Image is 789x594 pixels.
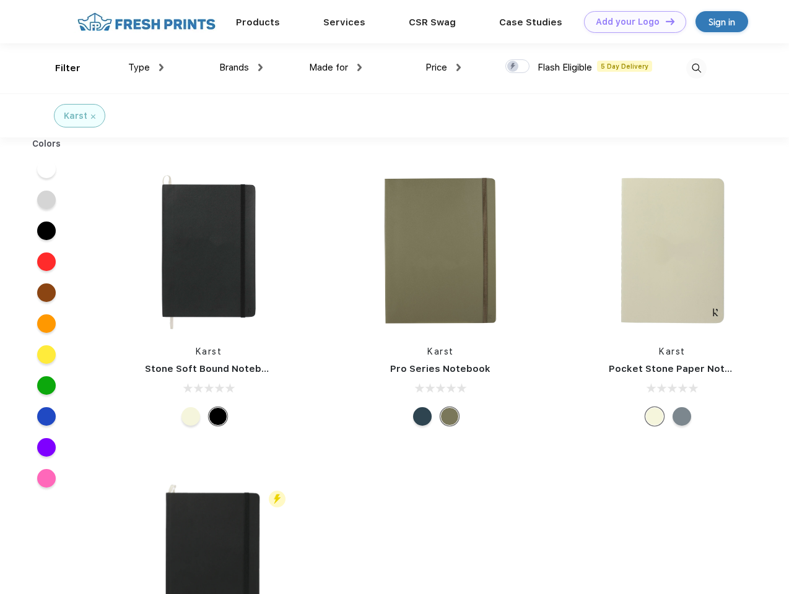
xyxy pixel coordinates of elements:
span: Price [425,62,447,73]
a: Karst [659,346,686,356]
span: 5 Day Delivery [597,61,652,72]
div: Beige [645,407,664,426]
img: dropdown.png [159,64,163,71]
a: Pro Series Notebook [390,363,490,374]
span: Type [128,62,150,73]
img: dropdown.png [258,64,263,71]
a: Services [323,17,365,28]
img: filter_cancel.svg [91,114,95,119]
a: Products [236,17,280,28]
div: Navy [413,407,432,426]
div: Black [209,407,227,426]
div: Add your Logo [596,17,660,27]
div: Sign in [708,15,735,29]
div: Gray [673,407,691,426]
a: CSR Swag [409,17,456,28]
img: func=resize&h=266 [126,168,291,333]
span: Flash Eligible [538,62,592,73]
span: Made for [309,62,348,73]
a: Pocket Stone Paper Notebook [609,363,755,374]
img: func=resize&h=266 [358,168,523,333]
div: Karst [64,110,87,123]
div: Beige [181,407,200,426]
span: Brands [219,62,249,73]
a: Karst [196,346,222,356]
div: Olive [440,407,459,426]
img: dropdown.png [456,64,461,71]
img: dropdown.png [357,64,362,71]
img: func=resize&h=266 [590,168,755,333]
img: DT [666,18,674,25]
a: Karst [427,346,454,356]
img: flash_active_toggle.svg [269,491,286,507]
a: Sign in [695,11,748,32]
div: Colors [23,137,71,150]
img: fo%20logo%202.webp [74,11,219,33]
a: Stone Soft Bound Notebook [145,363,279,374]
div: Filter [55,61,81,75]
img: desktop_search.svg [686,58,707,79]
